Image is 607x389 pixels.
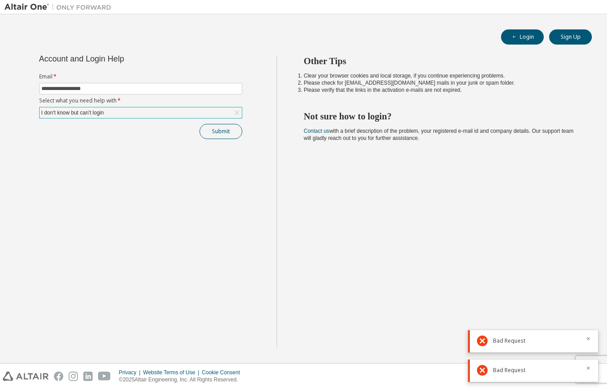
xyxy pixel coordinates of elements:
img: altair_logo.svg [3,372,49,381]
img: youtube.svg [98,372,111,381]
div: Account and Login Help [39,55,202,62]
button: Submit [200,124,242,139]
span: with a brief description of the problem, your registered e-mail id and company details. Our suppo... [304,128,574,141]
img: facebook.svg [54,372,63,381]
li: Please check for [EMAIL_ADDRESS][DOMAIN_NAME] mails in your junk or spam folder. [304,79,576,86]
h2: Not sure how to login? [304,111,576,122]
div: Privacy [119,369,143,376]
div: I don't know but can't login [40,108,106,118]
button: Login [501,29,544,45]
span: Bad Request [493,337,526,344]
div: Website Terms of Use [143,369,202,376]
button: Sign Up [549,29,592,45]
label: Email [39,73,242,80]
img: linkedin.svg [83,372,93,381]
img: Altair One [4,3,116,12]
img: instagram.svg [69,372,78,381]
label: Select what you need help with [39,97,242,104]
h2: Other Tips [304,55,576,67]
li: Clear your browser cookies and local storage, if you continue experiencing problems. [304,72,576,79]
li: Please verify that the links in the activation e-mails are not expired. [304,86,576,94]
a: Contact us [304,128,329,134]
p: © 2025 Altair Engineering, Inc. All Rights Reserved. [119,376,245,384]
div: Cookie Consent [202,369,245,376]
div: I don't know but can't login [40,107,242,118]
span: Bad Request [493,367,526,374]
